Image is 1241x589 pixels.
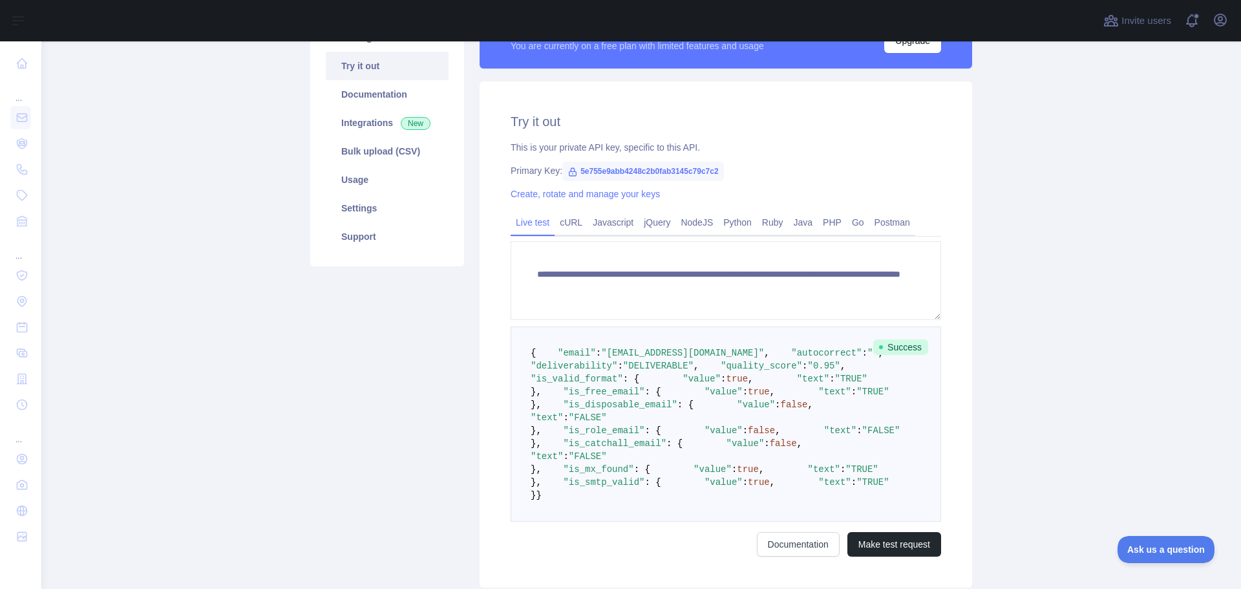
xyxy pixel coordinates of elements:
span: "value" [683,374,721,384]
span: : [743,477,748,487]
span: "text" [531,412,563,423]
span: : [851,387,856,397]
span: , [694,361,699,371]
span: : [743,387,748,397]
span: : { [677,400,694,410]
span: : { [623,374,639,384]
div: Primary Key: [511,164,941,177]
span: , [748,374,753,384]
div: You are currently on a free plan with limited features and usage [511,39,764,52]
span: }, [531,477,542,487]
span: "value" [727,438,765,449]
span: "is_role_email" [563,425,644,436]
span: }, [531,400,542,410]
span: false [781,400,808,410]
div: ... [10,419,31,445]
a: Live test [511,212,555,233]
span: : [617,361,622,371]
a: Documentation [757,532,840,557]
span: , [797,438,802,449]
span: "text" [818,477,851,487]
span: 5e755e9abb4248c2b0fab3145c79c7c2 [562,162,724,181]
span: } [536,490,541,500]
a: Settings [326,194,449,222]
span: : [840,464,845,475]
a: Integrations New [326,109,449,137]
span: true [748,387,770,397]
span: "value" [737,400,775,410]
span: , [775,425,780,436]
span: , [808,400,813,410]
iframe: Toggle Customer Support [1118,536,1215,563]
span: Success [873,339,928,355]
span: "value" [694,464,732,475]
span: "is_valid_format" [531,374,623,384]
span: }, [531,438,542,449]
span: Invite users [1121,14,1171,28]
span: , [840,361,845,371]
span: false [770,438,797,449]
span: New [401,117,430,130]
span: "value" [705,477,743,487]
a: Support [326,222,449,251]
span: true [737,464,759,475]
a: Bulk upload (CSV) [326,137,449,166]
span: , [770,477,775,487]
a: Python [718,212,757,233]
button: Invite users [1101,10,1174,31]
span: "TRUE" [856,477,889,487]
div: This is your private API key, specific to this API. [511,141,941,154]
span: "email" [558,348,596,358]
a: PHP [818,212,847,233]
span: "text" [531,451,563,462]
span: "is_mx_found" [563,464,633,475]
span: "autocorrect" [791,348,862,358]
span: : [775,400,780,410]
a: Ruby [757,212,789,233]
span: : { [644,477,661,487]
span: "FALSE" [569,412,607,423]
div: ... [10,78,31,103]
span: }, [531,387,542,397]
span: "text" [824,425,856,436]
a: cURL [555,212,588,233]
span: : [802,361,807,371]
span: : { [666,438,683,449]
a: Go [847,212,869,233]
span: : [563,451,568,462]
span: : [721,374,726,384]
span: : [764,438,769,449]
span: "value" [705,387,743,397]
div: ... [10,235,31,261]
span: "TRUE" [856,387,889,397]
span: : [856,425,862,436]
a: NodeJS [675,212,718,233]
span: "value" [705,425,743,436]
span: , [759,464,764,475]
h2: Try it out [511,112,941,131]
a: jQuery [639,212,675,233]
span: : { [634,464,650,475]
a: Javascript [588,212,639,233]
span: "is_free_email" [563,387,644,397]
span: { [531,348,536,358]
span: , [764,348,769,358]
span: "deliverability" [531,361,617,371]
a: Java [789,212,818,233]
span: false [748,425,775,436]
span: : [851,477,856,487]
button: Make test request [847,532,941,557]
span: "FALSE" [569,451,607,462]
span: : { [644,387,661,397]
span: : [743,425,748,436]
span: : [862,348,867,358]
span: } [531,490,536,500]
span: : [732,464,737,475]
span: "text" [818,387,851,397]
span: "0.95" [808,361,840,371]
a: Documentation [326,80,449,109]
span: }, [531,464,542,475]
span: "FALSE" [862,425,900,436]
span: , [770,387,775,397]
span: "text" [797,374,829,384]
